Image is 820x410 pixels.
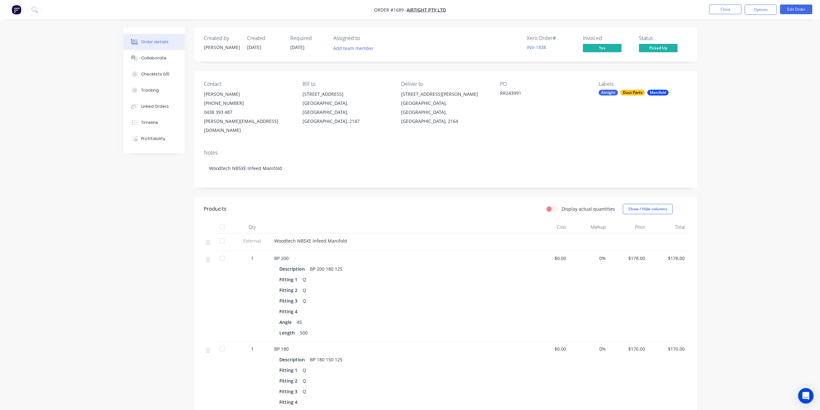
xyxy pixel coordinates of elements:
[123,50,185,66] button: Collaborate
[141,55,167,61] div: Collaborate
[300,365,309,375] div: Q
[123,66,185,82] button: Checklists 0/0
[569,221,608,234] div: Markup
[204,44,239,51] div: [PERSON_NAME]
[639,35,687,41] div: Status
[204,35,239,41] div: Created by
[251,255,254,262] span: 1
[204,99,292,108] div: [PHONE_NUMBER]
[639,44,678,54] button: Picked Up
[141,120,158,125] div: Timeline
[274,238,347,244] span: Woodtech NB5XE Infeed Manifold
[401,99,489,126] div: [GEOGRAPHIC_DATA], [GEOGRAPHIC_DATA], [GEOGRAPHIC_DATA], 2164
[204,117,292,135] div: [PERSON_NAME][EMAIL_ADDRESS][DOMAIN_NAME]
[279,275,300,284] div: Fitting 1
[300,387,309,396] div: Q
[290,44,304,50] span: [DATE]
[401,90,489,126] div: [STREET_ADDRESS][PERSON_NAME][GEOGRAPHIC_DATA], [GEOGRAPHIC_DATA], [GEOGRAPHIC_DATA], 2164
[650,345,685,352] span: $170.00
[798,388,814,404] div: Open Intercom Messenger
[583,44,622,52] span: Yes
[303,99,391,126] div: [GEOGRAPHIC_DATA], [GEOGRAPHIC_DATA], [GEOGRAPHIC_DATA], 2147
[236,237,269,244] span: External
[297,328,310,337] div: 500
[204,108,292,117] div: 0438 393 487
[247,35,283,41] div: Created
[599,81,687,87] div: Labels
[204,158,687,178] div: Woodtech NB5XE Infeed Manifold
[141,87,159,93] div: Tracking
[204,150,687,156] div: Notes
[123,82,185,98] button: Tracking
[204,205,227,213] div: Products
[123,98,185,115] button: Linked Orders
[300,285,309,295] div: Q
[500,81,588,87] div: PO
[279,328,297,337] div: Length
[251,345,254,352] span: 1
[279,365,300,375] div: Fitting 1
[279,285,300,295] div: Fitting 2
[529,221,569,234] div: Cost
[647,90,669,95] div: Manifold
[333,44,377,53] button: Add team member
[300,376,309,385] div: Q
[532,345,566,352] span: $0.00
[611,345,645,352] span: $170.00
[233,221,272,234] div: Qty
[123,34,185,50] button: Order details
[599,90,618,95] div: Airtight
[650,255,685,262] span: $178.00
[330,44,377,53] button: Add team member
[562,205,615,212] label: Display actual quantities
[204,90,292,135] div: [PERSON_NAME][PHONE_NUMBER]0438 393 487[PERSON_NAME][EMAIL_ADDRESS][DOMAIN_NAME]
[303,81,391,87] div: Bill to
[141,136,165,142] div: Profitability
[294,317,304,327] div: 45
[571,255,606,262] span: 0%
[279,355,307,364] div: Description
[611,255,645,262] span: $178.00
[300,275,309,284] div: Q
[123,131,185,147] button: Profitability
[141,71,169,77] div: Checklists 0/0
[247,44,261,50] span: [DATE]
[500,90,581,99] div: RR243991
[623,204,673,214] button: Show / Hide columns
[527,44,546,50] a: INV-1838
[303,90,391,99] div: [STREET_ADDRESS]
[279,397,300,407] div: Fitting 4
[307,264,345,274] div: BP 200 180 125
[532,255,566,262] span: $0.00
[620,90,645,95] div: Duct Parts
[608,221,648,234] div: Price
[279,317,294,327] div: Angle
[279,296,300,305] div: Fitting 3
[333,35,398,41] div: Assigned to
[401,81,489,87] div: Deliver to
[648,221,687,234] div: Total
[303,90,391,126] div: [STREET_ADDRESS][GEOGRAPHIC_DATA], [GEOGRAPHIC_DATA], [GEOGRAPHIC_DATA], 2147
[527,35,575,41] div: Xero Order #
[401,90,489,99] div: [STREET_ADDRESS][PERSON_NAME]
[745,5,777,15] button: Options
[123,115,185,131] button: Timeline
[407,7,446,13] a: Airtight Pty Ltd
[204,90,292,99] div: [PERSON_NAME]
[639,44,678,52] span: Picked Up
[307,355,345,364] div: BP 180 150 125
[279,307,300,316] div: Fitting 4
[274,255,289,261] span: BP 200
[274,346,289,352] span: BP 180
[279,376,300,385] div: Fitting 2
[300,296,309,305] div: Q
[571,345,606,352] span: 0%
[290,35,326,41] div: Required
[141,39,169,45] div: Order details
[141,104,169,109] div: Linked Orders
[583,35,631,41] div: Invoiced
[374,7,407,13] span: Order #1689 -
[204,81,292,87] div: Contact
[12,5,21,15] img: Factory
